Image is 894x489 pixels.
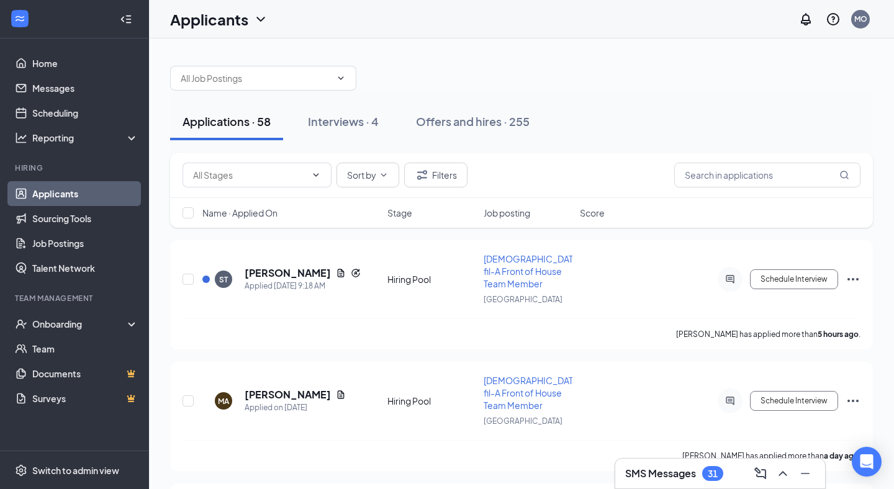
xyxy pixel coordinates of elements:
button: Filter Filters [404,163,467,187]
svg: Document [336,390,346,400]
svg: ChevronDown [253,12,268,27]
input: All Job Postings [181,71,331,85]
a: Scheduling [32,101,138,125]
button: ChevronUp [773,464,793,483]
span: Stage [387,207,412,219]
svg: QuestionInfo [826,12,841,27]
a: Team [32,336,138,361]
svg: MagnifyingGlass [839,170,849,180]
span: [DEMOGRAPHIC_DATA]-fil-A Front of House Team Member [484,375,585,411]
div: ST [219,274,228,285]
p: [PERSON_NAME] has applied more than . [682,451,860,461]
div: Hiring [15,163,136,173]
button: Schedule Interview [750,391,838,411]
svg: Ellipses [846,393,860,408]
div: Interviews · 4 [308,114,379,129]
b: a day ago [824,451,859,460]
svg: Ellipses [846,272,860,287]
svg: WorkstreamLogo [14,12,26,25]
svg: ChevronDown [336,73,346,83]
span: Job posting [484,207,530,219]
div: Reporting [32,132,139,144]
span: Score [580,207,605,219]
button: Minimize [795,464,815,483]
div: 31 [708,469,718,479]
a: DocumentsCrown [32,361,138,386]
button: Schedule Interview [750,269,838,289]
a: Sourcing Tools [32,206,138,231]
button: ComposeMessage [751,464,770,483]
input: All Stages [193,168,306,182]
svg: ActiveChat [723,396,738,406]
span: Name · Applied On [202,207,278,219]
a: Messages [32,76,138,101]
input: Search in applications [674,163,860,187]
h3: SMS Messages [625,467,696,480]
svg: UserCheck [15,318,27,330]
svg: Filter [415,168,430,182]
h1: Applicants [170,9,248,30]
div: Switch to admin view [32,464,119,477]
a: Job Postings [32,231,138,256]
div: Offers and hires · 255 [416,114,530,129]
svg: Notifications [798,12,813,27]
svg: Document [336,268,346,278]
a: SurveysCrown [32,386,138,411]
h5: [PERSON_NAME] [245,266,331,280]
div: Onboarding [32,318,128,330]
div: Applied on [DATE] [245,402,346,414]
div: Applications · 58 [183,114,271,129]
span: [DEMOGRAPHIC_DATA]-fil-A Front of House Team Member [484,253,585,289]
span: Sort by [347,171,376,179]
a: Home [32,51,138,76]
span: [GEOGRAPHIC_DATA] [484,295,562,304]
div: Hiring Pool [387,395,476,407]
svg: ComposeMessage [753,466,768,481]
svg: Settings [15,464,27,477]
a: Applicants [32,181,138,206]
svg: Collapse [120,13,132,25]
div: MO [854,14,867,24]
div: Open Intercom Messenger [852,447,882,477]
div: Hiring Pool [387,273,476,285]
span: [GEOGRAPHIC_DATA] [484,416,562,426]
div: MA [218,396,229,406]
p: [PERSON_NAME] has applied more than . [676,329,860,339]
svg: ChevronDown [311,170,321,180]
svg: Analysis [15,132,27,144]
button: Sort byChevronDown [336,163,399,187]
svg: Reapply [351,268,361,278]
b: 5 hours ago [818,330,859,339]
h5: [PERSON_NAME] [245,388,331,402]
a: Talent Network [32,256,138,280]
div: Team Management [15,293,136,303]
svg: ChevronDown [379,170,389,180]
div: Applied [DATE] 9:18 AM [245,280,361,292]
svg: ActiveChat [723,274,738,284]
svg: Minimize [798,466,813,481]
svg: ChevronUp [775,466,790,481]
